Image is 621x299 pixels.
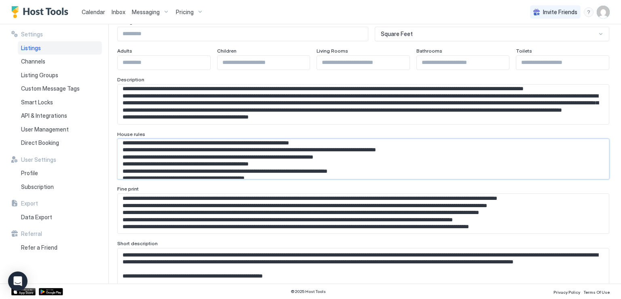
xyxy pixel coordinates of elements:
span: Subscription [21,183,54,191]
input: Input Field [118,27,368,41]
a: Host Tools Logo [11,6,72,18]
a: Subscription [18,180,102,194]
span: Messaging [132,8,160,16]
a: Inbox [112,8,125,16]
span: Fine print [117,186,139,192]
input: Input Field [516,56,609,70]
span: User Settings [21,156,56,163]
a: Terms Of Use [583,287,610,296]
textarea: Input Field [118,85,603,124]
a: Profile [18,166,102,180]
a: Calendar [82,8,105,16]
span: Children [217,48,237,54]
div: User profile [597,6,610,19]
textarea: Input Field [118,248,603,288]
span: Toilets [516,48,532,54]
textarea: Input Field [118,139,603,179]
a: API & Integrations [18,109,102,123]
a: Data Export [18,210,102,224]
a: User Management [18,123,102,136]
a: Direct Booking [18,136,102,150]
span: Listing Groups [21,72,58,79]
a: Listings [18,41,102,55]
textarea: Input Field [118,194,603,233]
span: Profile [21,170,38,177]
span: API & Integrations [21,112,67,119]
input: Input Field [317,56,410,70]
span: Short description [117,240,158,246]
span: Data Export [21,214,52,221]
a: Privacy Policy [553,287,580,296]
a: Smart Locks [18,95,102,109]
a: App Store [11,288,36,295]
div: menu [584,7,594,17]
input: Input Field [417,56,509,70]
span: © 2025 Host Tools [291,289,326,294]
input: Input Field [218,56,310,70]
span: Refer a Friend [21,244,57,251]
span: Inbox [112,8,125,15]
span: Settings [21,31,43,38]
span: Direct Booking [21,139,59,146]
span: Invite Friends [543,8,577,16]
a: Listing Groups [18,68,102,82]
span: Referral [21,230,42,238]
a: Refer a Friend [18,241,102,254]
span: Description [117,76,144,83]
span: Smart Locks [21,99,53,106]
span: Channels [21,58,45,65]
span: User Management [21,126,69,133]
span: Calendar [82,8,105,15]
span: Custom Message Tags [21,85,80,92]
span: Living Rooms [317,48,348,54]
span: Square Feet [381,30,413,38]
a: Channels [18,55,102,68]
a: Google Play Store [39,288,63,295]
span: Adults [117,48,132,54]
span: House rules [117,131,145,137]
span: Export [21,200,38,207]
span: Terms Of Use [583,290,610,295]
span: Privacy Policy [553,290,580,295]
input: Input Field [118,56,210,70]
div: Open Intercom Messenger [8,271,27,291]
span: Listings [21,45,41,52]
a: Custom Message Tags [18,82,102,95]
span: Pricing [176,8,194,16]
span: Bathrooms [416,48,442,54]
